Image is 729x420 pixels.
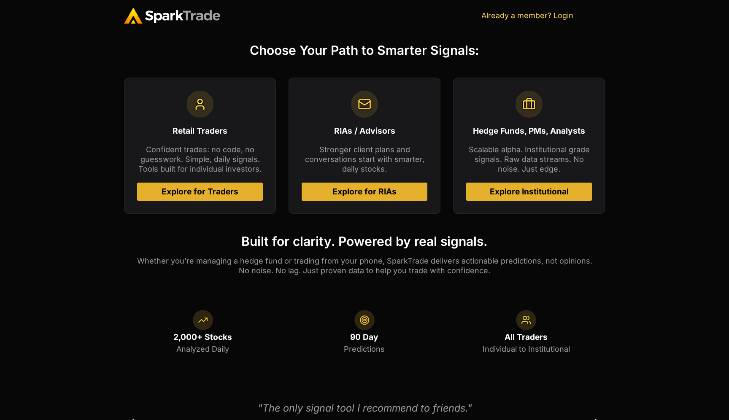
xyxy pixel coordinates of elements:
[466,145,592,174] p: Scalable alpha. Institutional grade signals. Raw data streams. No noise. Just edge.
[473,126,585,136] span: Hedge Funds, PMs, Analysts
[137,183,263,201] a: Explore for Traders
[162,188,238,196] span: Explore for Traders
[505,332,548,342] span: All Traders
[173,332,232,342] span: 2,000+ Stocks
[481,11,573,20] a: Already a member? Login
[124,235,605,248] h4: Built for clarity. Powered by real signals.
[124,256,605,276] p: Whether you’re managing a hedge fund or trading from your phone, SparkTrade delivers actionable p...
[334,126,395,136] span: RIAs / Advisors
[173,126,227,136] span: Retail Traders
[302,145,427,174] p: Stronger client plans and conversations start with smarter, daily stocks.
[490,188,569,196] span: Explore Institutional
[332,188,397,196] span: Explore for RIAs
[466,183,592,201] a: Explore Institutional
[350,332,378,342] span: 90 Day
[145,401,585,415] div: "The only signal tool I recommend to friends."
[448,344,605,354] p: Individual to Institutional
[286,344,443,354] p: Predictions
[124,344,281,354] p: Analyzed Daily
[137,145,263,174] p: Confident trades: no code, no guesswork. Simple, daily signals. Tools built for individual invest...
[302,183,427,201] a: Explore for RIAs
[124,44,605,57] h3: Choose Your Path to Smarter Signals:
